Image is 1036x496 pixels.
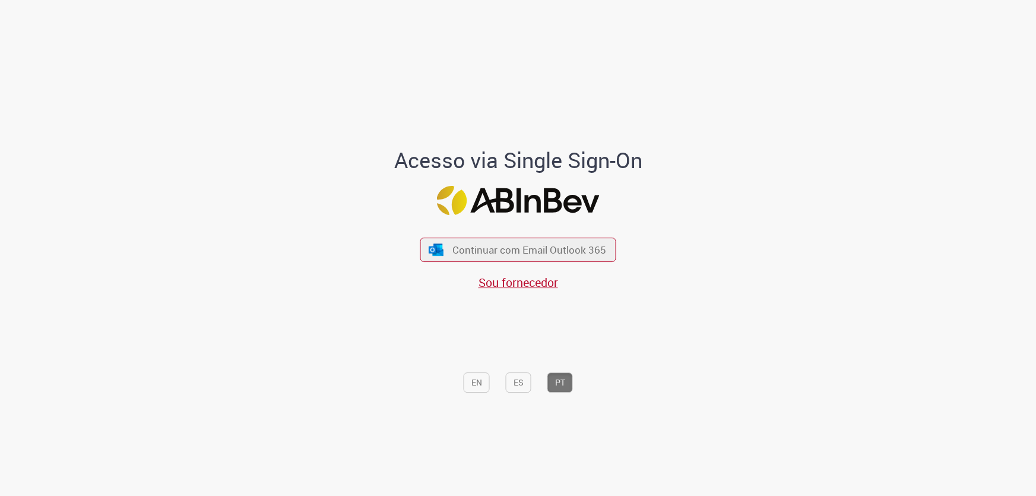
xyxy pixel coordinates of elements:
button: PT [547,372,573,393]
button: ícone Azure/Microsoft 360 Continuar com Email Outlook 365 [420,238,616,262]
img: ícone Azure/Microsoft 360 [427,244,444,256]
h1: Acesso via Single Sign-On [353,149,683,172]
span: Continuar com Email Outlook 365 [452,243,606,257]
img: Logo ABInBev [437,187,600,216]
button: EN [464,372,490,393]
button: ES [506,372,531,393]
a: Sou fornecedor [479,274,558,290]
